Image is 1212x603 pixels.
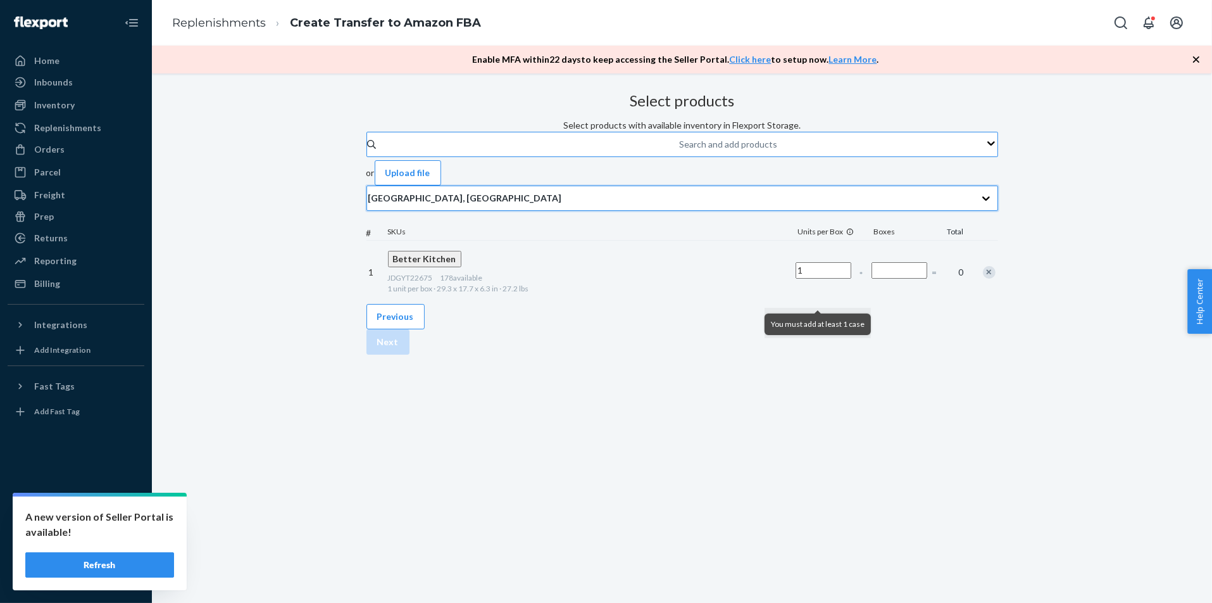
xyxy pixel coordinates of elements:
button: Give Feedback [8,568,144,588]
a: Freight [8,185,144,205]
div: Returns [34,232,68,244]
p: [GEOGRAPHIC_DATA], [GEOGRAPHIC_DATA] [368,192,562,205]
div: Reporting [34,255,77,267]
a: Inventory [8,95,144,115]
div: Search and add products [680,138,778,151]
a: Click here [730,54,772,65]
a: Create Transfer to Amazon FBA [290,16,481,30]
p: Enable MFA within 22 days to keep accessing the Seller Portal. to setup now. . [473,53,879,66]
div: # [366,227,385,239]
a: Replenishments [8,118,144,138]
a: Help Center [8,546,144,566]
span: Better Kitchen [393,253,456,264]
div: Total [935,226,966,239]
a: Add Integration [8,340,144,360]
div: You must add at least 1 case [765,314,871,335]
div: Billing [34,277,60,290]
button: Fast Tags [8,376,144,397]
input: Case Quantity [796,262,851,279]
a: Billing [8,274,144,294]
button: Open notifications [1136,10,1161,35]
span: 0 [951,266,964,279]
button: Previous [366,304,425,329]
div: Home [34,54,59,67]
button: Help Center [1187,269,1212,334]
span: = [932,266,945,279]
a: Add Fast Tag [8,402,144,422]
a: Orders [8,139,144,160]
p: A new version of Seller Portal is available! [25,509,174,540]
p: 1 [369,266,383,279]
button: Open account menu [1164,10,1189,35]
div: Fast Tags [34,380,75,393]
h3: Select products [630,92,734,109]
div: Add Integration [34,345,91,355]
div: Orders [34,143,65,156]
a: Prep [8,206,144,227]
button: Upload file [375,160,441,186]
button: Next [366,329,409,355]
div: Parcel [34,166,61,179]
a: Parcel [8,162,144,182]
span: or [366,167,375,178]
img: Flexport logo [14,16,68,29]
div: SKUs [385,226,796,239]
div: 1 unit per box · 29.3 x 17.7 x 6.3 in · 27.2 lbs [388,283,790,294]
div: Select products with available inventory in Flexport Storage. [563,119,801,132]
a: Home [8,51,144,71]
a: Returns [8,228,144,248]
div: Add Fast Tag [34,406,80,417]
a: Talk to Support [8,524,144,545]
div: Prep [34,210,54,223]
div: Units per Box [796,226,872,239]
div: Inbounds [34,76,73,89]
a: Replenishments [172,16,266,30]
a: Inbounds [8,72,144,92]
div: Inventory [34,99,75,111]
button: Integrations [8,315,144,335]
ol: breadcrumbs [162,4,491,42]
a: Reporting [8,251,144,271]
button: Better Kitchen [388,251,461,267]
span: 178 available [440,273,483,282]
button: Open Search Box [1108,10,1134,35]
a: Learn More [829,54,877,65]
button: Close Navigation [119,10,144,35]
a: Settings [8,503,144,523]
span: JDGYT22675 [388,273,433,282]
input: Number of boxes [872,262,927,279]
div: Integrations [34,319,87,331]
div: Freight [34,189,65,201]
div: Remove Item [983,266,996,279]
button: Refresh [25,552,174,578]
div: Boxes [872,226,935,239]
div: Replenishments [34,122,101,134]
